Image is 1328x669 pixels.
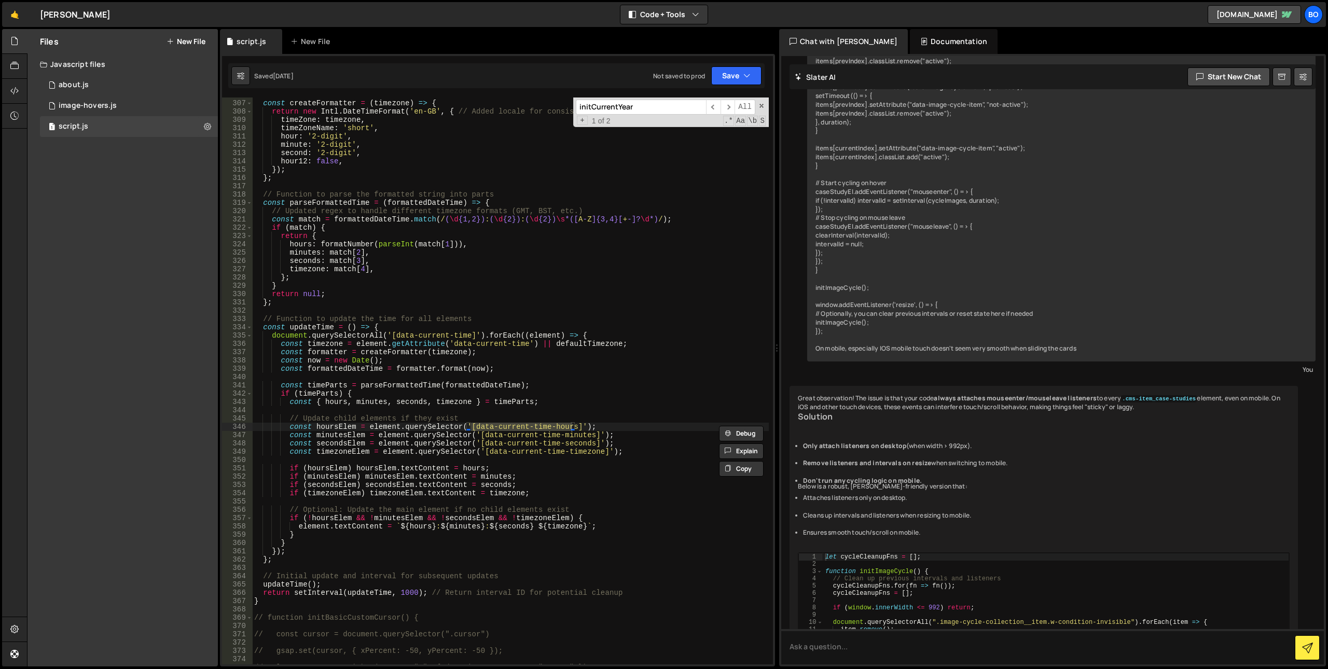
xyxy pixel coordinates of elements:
[711,66,762,85] button: Save
[222,373,253,381] div: 340
[222,456,253,464] div: 350
[222,589,253,597] div: 366
[803,441,906,450] strong: Only attach listeners on desktop
[222,240,253,248] div: 324
[735,100,755,115] span: Alt-Enter
[222,647,253,655] div: 373
[222,580,253,589] div: 365
[40,75,218,95] div: 15440/40795.js
[719,461,764,477] button: Copy
[653,72,705,80] div: Not saved to prod
[779,29,908,54] div: Chat with [PERSON_NAME]
[799,626,823,633] div: 11
[810,364,1313,375] div: You
[799,561,823,568] div: 2
[576,100,706,115] input: Search for
[759,116,766,126] span: Search In Selection
[222,365,253,373] div: 339
[222,655,253,663] div: 374
[27,54,218,75] div: Javascript files
[222,555,253,564] div: 362
[222,564,253,572] div: 363
[222,116,253,124] div: 309
[1121,395,1197,402] code: .cms-item_case-studies
[222,323,253,331] div: 334
[40,95,218,116] div: 15440/40788.js
[222,348,253,356] div: 337
[254,72,294,80] div: Saved
[719,443,764,459] button: Explain
[222,448,253,456] div: 349
[222,381,253,389] div: 341
[222,182,253,190] div: 317
[290,36,334,47] div: New File
[803,511,1290,520] li: Cleans up intervals and listeners when resizing to mobile.
[1304,5,1323,24] a: Bo
[2,2,27,27] a: 🤙
[222,614,253,622] div: 369
[222,423,253,431] div: 346
[799,582,823,590] div: 5
[59,80,89,90] div: about.js
[40,36,59,47] h2: Files
[40,8,110,21] div: [PERSON_NAME]
[222,406,253,414] div: 344
[222,472,253,481] div: 352
[222,248,253,257] div: 325
[222,232,253,240] div: 323
[222,630,253,638] div: 371
[799,604,823,611] div: 8
[222,506,253,514] div: 356
[222,99,253,107] div: 307
[803,528,1290,537] li: Ensures smooth touch/scroll on mobile.
[222,464,253,472] div: 351
[59,122,88,131] div: script.js
[222,572,253,580] div: 364
[222,398,253,406] div: 343
[706,100,721,115] span: ​
[222,190,253,199] div: 318
[222,340,253,348] div: 336
[222,207,253,215] div: 320
[222,414,253,423] div: 345
[222,224,253,232] div: 322
[222,141,253,149] div: 312
[803,442,1290,451] li: (when width > 992px).
[721,100,735,115] span: ​
[167,37,205,46] button: New File
[910,29,998,54] div: Documentation
[799,553,823,561] div: 1
[222,356,253,365] div: 338
[222,199,253,207] div: 319
[803,494,1290,503] li: Attaches listeners only on desktop.
[222,638,253,647] div: 372
[222,481,253,489] div: 353
[222,257,253,265] div: 326
[222,547,253,555] div: 361
[799,568,823,575] div: 3
[222,149,253,157] div: 313
[222,282,253,290] div: 329
[934,394,1097,402] strong: always attaches mouseenter/mouseleave listeners
[273,72,294,80] div: [DATE]
[222,622,253,630] div: 370
[222,306,253,315] div: 332
[222,298,253,306] div: 331
[222,215,253,224] div: 321
[1208,5,1301,24] a: [DOMAIN_NAME]
[222,489,253,497] div: 354
[222,531,253,539] div: 359
[620,5,708,24] button: Code + Tools
[719,426,764,441] button: Debug
[40,116,218,137] div: 15440/40719.js
[798,412,1290,422] h3: Solution
[222,522,253,531] div: 358
[799,590,823,597] div: 6
[795,72,836,82] h2: Slater AI
[222,539,253,547] div: 360
[222,157,253,165] div: 314
[799,611,823,619] div: 9
[222,290,253,298] div: 330
[222,273,253,282] div: 328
